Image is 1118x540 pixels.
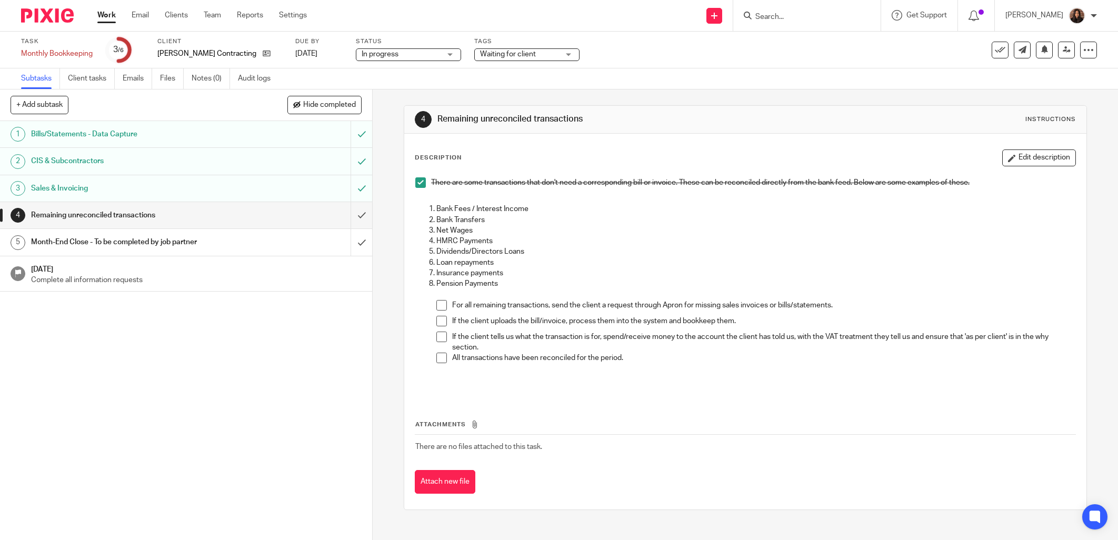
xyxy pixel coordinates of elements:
[436,215,1075,225] p: Bank Transfers
[452,332,1075,353] p: If the client tells us what the transaction is for, spend/receive money to the account the client...
[356,37,461,46] label: Status
[436,225,1075,236] p: Net Wages
[437,114,768,125] h1: Remaining unreconciled transactions
[415,154,462,162] p: Description
[436,268,1075,278] p: Insurance payments
[415,443,542,451] span: There are no files attached to this task.
[68,68,115,89] a: Client tasks
[415,422,466,427] span: Attachments
[165,10,188,21] a: Clients
[160,68,184,89] a: Files
[192,68,230,89] a: Notes (0)
[11,96,68,114] button: + Add subtask
[11,127,25,142] div: 1
[113,44,124,56] div: 3
[132,10,149,21] a: Email
[295,50,317,57] span: [DATE]
[431,177,1075,188] p: There are some transactions that don't need a corresponding bill or invoice. These can be reconci...
[754,13,849,22] input: Search
[436,246,1075,257] p: Dividends/Directors Loans
[452,316,1075,326] p: If the client uploads the bill/invoice, process them into the system and bookkeep them.
[31,181,237,196] h1: Sales & Invoicing
[474,37,580,46] label: Tags
[157,48,257,59] p: [PERSON_NAME] Contracting Ltd
[436,257,1075,268] p: Loan repayments
[415,111,432,128] div: 4
[415,470,475,494] button: Attach new file
[21,8,74,23] img: Pixie
[436,204,1075,214] p: Bank Fees / Interest Income
[279,10,307,21] a: Settings
[118,47,124,53] small: /6
[1005,10,1063,21] p: [PERSON_NAME]
[97,10,116,21] a: Work
[11,208,25,223] div: 4
[287,96,362,114] button: Hide completed
[11,181,25,196] div: 3
[157,37,282,46] label: Client
[31,262,362,275] h1: [DATE]
[480,51,536,58] span: Waiting for client
[31,207,237,223] h1: Remaining unreconciled transactions
[31,234,237,250] h1: Month-End Close - To be completed by job partner
[1025,115,1076,124] div: Instructions
[436,278,1075,289] p: Pension Payments
[1002,149,1076,166] button: Edit description
[1069,7,1085,24] img: Headshot.jpg
[452,300,1075,311] p: For all remaining transactions, send the client a request through Apron for missing sales invoice...
[204,10,221,21] a: Team
[238,68,278,89] a: Audit logs
[237,10,263,21] a: Reports
[906,12,947,19] span: Get Support
[362,51,398,58] span: In progress
[31,275,362,285] p: Complete all information requests
[21,48,93,59] div: Monthly Bookkeeping
[31,126,237,142] h1: Bills/Statements - Data Capture
[31,153,237,169] h1: CIS & Subcontractors
[11,235,25,250] div: 5
[295,37,343,46] label: Due by
[11,154,25,169] div: 2
[21,37,93,46] label: Task
[21,68,60,89] a: Subtasks
[452,353,1075,363] p: All transactions have been reconciled for the period.
[123,68,152,89] a: Emails
[303,101,356,109] span: Hide completed
[436,236,1075,246] p: HMRC Payments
